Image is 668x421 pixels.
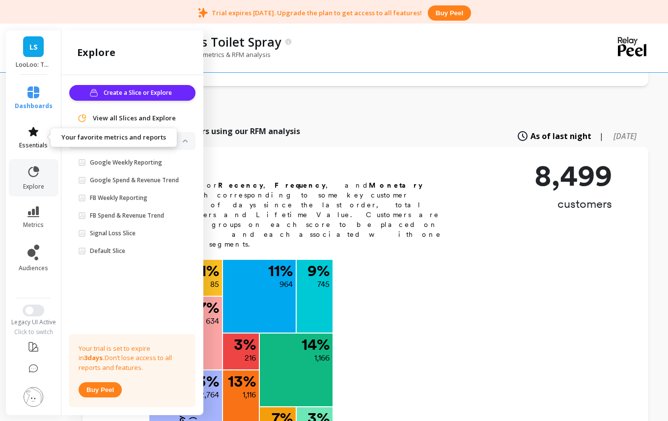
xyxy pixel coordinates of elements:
[79,344,186,373] p: Your trial is set to expire in Don’t lose access to all reports and features.
[90,212,164,220] p: FB Spend & Revenue Trend
[93,113,176,123] span: View all Slices and Explore
[268,263,293,279] p: 11 %
[77,46,115,59] h2: explore
[84,353,105,362] strong: 3 days.
[23,221,44,229] span: metrics
[534,196,612,212] p: customers
[317,279,330,290] p: 745
[307,263,330,279] p: 9 %
[5,328,62,336] div: Click to switch
[24,387,43,407] img: profile picture
[77,113,87,123] img: navigation item icon
[104,88,175,98] span: Create a Slice or Explore
[93,136,183,146] p: Slices and Explore
[234,337,256,352] p: 3 %
[79,382,122,397] button: Buy peel
[200,263,219,279] p: 1 %
[275,181,326,189] b: Frequency
[218,181,263,189] b: Recency
[15,102,53,110] span: dashboards
[314,352,330,364] p: 1,166
[188,373,219,389] p: 33 %
[23,183,44,191] span: explore
[23,305,44,316] button: Switch to New UI
[90,194,147,202] p: FB Weekly Reporting
[243,389,256,401] p: 1,116
[599,130,604,142] span: |
[245,352,256,364] p: 216
[302,337,330,352] p: 14 %
[90,159,162,167] p: Google Weekly Reporting
[530,130,591,142] span: As of last night
[77,136,87,146] img: navigation item icon
[19,141,48,149] span: essentials
[19,264,48,272] span: audiences
[90,176,179,184] p: Google Spend & Revenue Trend
[228,373,256,389] p: 13 %
[119,161,453,176] h2: RFM Segments
[428,5,471,21] button: Buy peel
[198,300,219,315] p: 7 %
[206,315,219,327] p: 634
[212,8,422,17] p: Trial expires [DATE]. Upgrade the plan to get access to all features!
[200,389,219,401] p: 2,764
[90,247,125,255] p: Default Slice
[613,131,637,141] span: [DATE]
[279,279,293,290] p: 964
[183,140,188,142] img: down caret icon
[29,41,38,53] span: LS
[534,161,612,190] p: 8,499
[90,229,136,237] p: Signal Loss Slice
[16,61,52,69] p: LooLoo: Touchless Toilet Spray
[210,279,219,290] p: 85
[69,85,195,101] button: Create a Slice or Explore
[5,318,62,326] div: Legacy UI Active
[119,180,453,249] p: RFM stands for , , and , each corresponding to some key customer trait: number of days since the ...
